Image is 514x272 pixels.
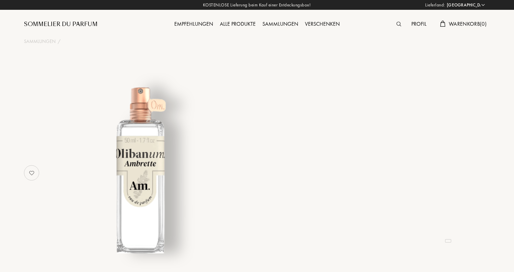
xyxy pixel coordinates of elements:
[449,20,487,27] span: Warenkorb ( 0 )
[216,20,259,27] a: Alle Produkte
[216,20,259,29] div: Alle Produkte
[302,20,343,27] a: Verschenken
[259,20,302,27] a: Sammlungen
[171,20,216,29] div: Empfehlungen
[25,166,38,180] img: no_like_p.png
[440,21,445,27] img: cart.svg
[408,20,430,29] div: Profil
[408,20,430,27] a: Profil
[58,38,60,45] div: /
[171,20,216,27] a: Empfehlungen
[24,20,98,28] a: Sommelier du Parfum
[425,2,445,8] span: Lieferland:
[396,22,401,26] img: search_icn.svg
[302,20,343,29] div: Verschenken
[57,86,224,253] img: undefined undefined
[24,38,56,45] a: Sammlungen
[259,20,302,29] div: Sammlungen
